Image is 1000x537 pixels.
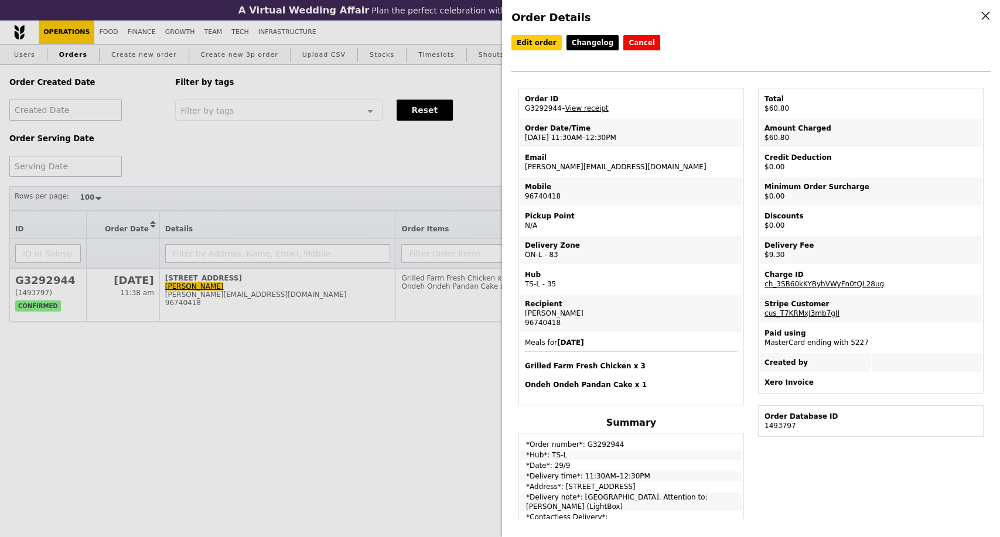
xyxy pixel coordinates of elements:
[525,299,738,309] div: Recipient
[520,207,742,235] td: N/A
[764,412,977,421] div: Order Database ID
[525,124,738,133] div: Order Date/Time
[520,148,742,176] td: [PERSON_NAME][EMAIL_ADDRESS][DOMAIN_NAME]
[525,153,738,162] div: Email
[520,512,742,522] td: *Contactless Delivery*:
[764,270,977,279] div: Charge ID
[760,207,982,235] td: $0.00
[518,417,744,428] h4: Summary
[520,492,742,511] td: *Delivery note*: [GEOGRAPHIC_DATA]. Attention to: [PERSON_NAME] (LightBox)
[566,35,619,50] a: Changelog
[525,241,738,250] div: Delivery Zone
[557,338,584,347] b: [DATE]
[623,35,660,50] button: Cancel
[520,450,742,460] td: *Hub*: TS-L
[525,182,738,191] div: Mobile
[511,11,591,23] span: Order Details
[764,280,884,288] a: ch_3SB60kKYByhVWyFn0tQL28ug
[764,182,977,191] div: Minimum Order Surcharge
[764,358,866,367] div: Created by
[760,177,982,206] td: $0.00
[764,378,977,387] div: Xero Invoice
[764,94,977,104] div: Total
[760,148,982,176] td: $0.00
[760,90,982,118] td: $60.80
[525,361,738,371] h4: Grilled Farm Fresh Chicken x 3
[760,236,982,264] td: $9.30
[764,299,977,309] div: Stripe Customer
[520,265,742,293] td: TS-L - 35
[525,94,738,104] div: Order ID
[760,119,982,147] td: $60.80
[520,461,742,470] td: *Date*: 29/9
[511,35,562,50] a: Edit order
[562,104,565,112] span: –
[520,177,742,206] td: 96740418
[520,471,742,481] td: *Delivery time*: 11:30AM–12:30PM
[520,119,742,147] td: [DATE] 11:30AM–12:30PM
[760,407,982,435] td: 1493797
[764,329,977,338] div: Paid using
[525,338,738,389] span: Meals for
[764,241,977,250] div: Delivery Fee
[764,124,977,133] div: Amount Charged
[525,270,738,279] div: Hub
[520,90,742,118] td: G3292944
[520,435,742,449] td: *Order number*: G3292944
[525,318,738,327] div: 96740418
[520,482,742,491] td: *Address*: [STREET_ADDRESS]
[760,324,982,352] td: MasterCard ending with 5227
[764,153,977,162] div: Credit Deduction
[520,236,742,264] td: ON-L - 83
[525,380,738,389] h4: Ondeh Ondeh Pandan Cake x 1
[525,211,738,221] div: Pickup Point
[764,211,977,221] div: Discounts
[565,104,609,112] a: View receipt
[525,309,738,318] div: [PERSON_NAME]
[764,309,839,317] a: cus_T7KRMxJ3mb7gJI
